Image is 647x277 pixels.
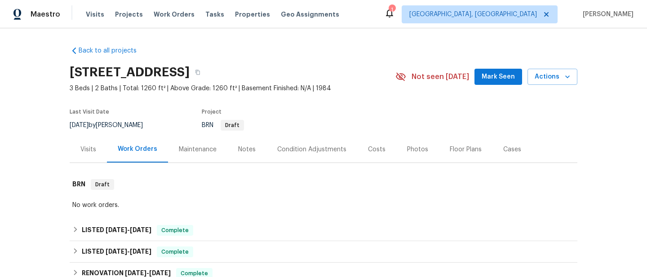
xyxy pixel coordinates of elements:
span: Project [202,109,222,114]
span: Draft [222,123,243,128]
span: Actions [535,71,570,83]
span: Work Orders [154,10,195,19]
span: Geo Assignments [281,10,339,19]
a: Back to all projects [70,46,156,55]
span: [DATE] [130,248,151,255]
div: BRN Draft [70,170,577,199]
span: BRN [202,122,244,128]
span: Properties [235,10,270,19]
span: [DATE] [149,270,171,276]
span: 3 Beds | 2 Baths | Total: 1260 ft² | Above Grade: 1260 ft² | Basement Finished: N/A | 1984 [70,84,395,93]
div: Condition Adjustments [277,145,346,154]
span: Projects [115,10,143,19]
h2: [STREET_ADDRESS] [70,68,190,77]
div: Costs [368,145,386,154]
span: [DATE] [70,122,89,128]
div: Cases [503,145,521,154]
span: [GEOGRAPHIC_DATA], [GEOGRAPHIC_DATA] [409,10,537,19]
span: - [125,270,171,276]
h6: LISTED [82,225,151,236]
div: Photos [407,145,428,154]
span: [PERSON_NAME] [579,10,634,19]
span: - [106,248,151,255]
button: Mark Seen [474,69,522,85]
span: Mark Seen [482,71,515,83]
h6: BRN [72,179,85,190]
button: Copy Address [190,64,206,80]
h6: LISTED [82,246,151,257]
div: Visits [80,145,96,154]
span: Complete [158,226,192,235]
div: Maintenance [179,145,217,154]
span: [DATE] [125,270,146,276]
div: LISTED [DATE]-[DATE]Complete [70,241,577,263]
div: Work Orders [118,145,157,154]
span: Not seen [DATE] [412,72,469,81]
span: [DATE] [106,248,127,255]
span: Draft [92,180,113,189]
div: LISTED [DATE]-[DATE]Complete [70,220,577,241]
span: Tasks [205,11,224,18]
span: [DATE] [106,227,127,233]
span: - [106,227,151,233]
span: Last Visit Date [70,109,109,114]
span: [DATE] [130,227,151,233]
div: 1 [389,5,395,14]
span: Visits [86,10,104,19]
span: Complete [158,247,192,256]
div: Notes [238,145,256,154]
div: by [PERSON_NAME] [70,120,154,131]
button: Actions [527,69,577,85]
span: Maestro [31,10,60,19]
div: Floor Plans [450,145,482,154]
div: No work orders. [72,201,575,210]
